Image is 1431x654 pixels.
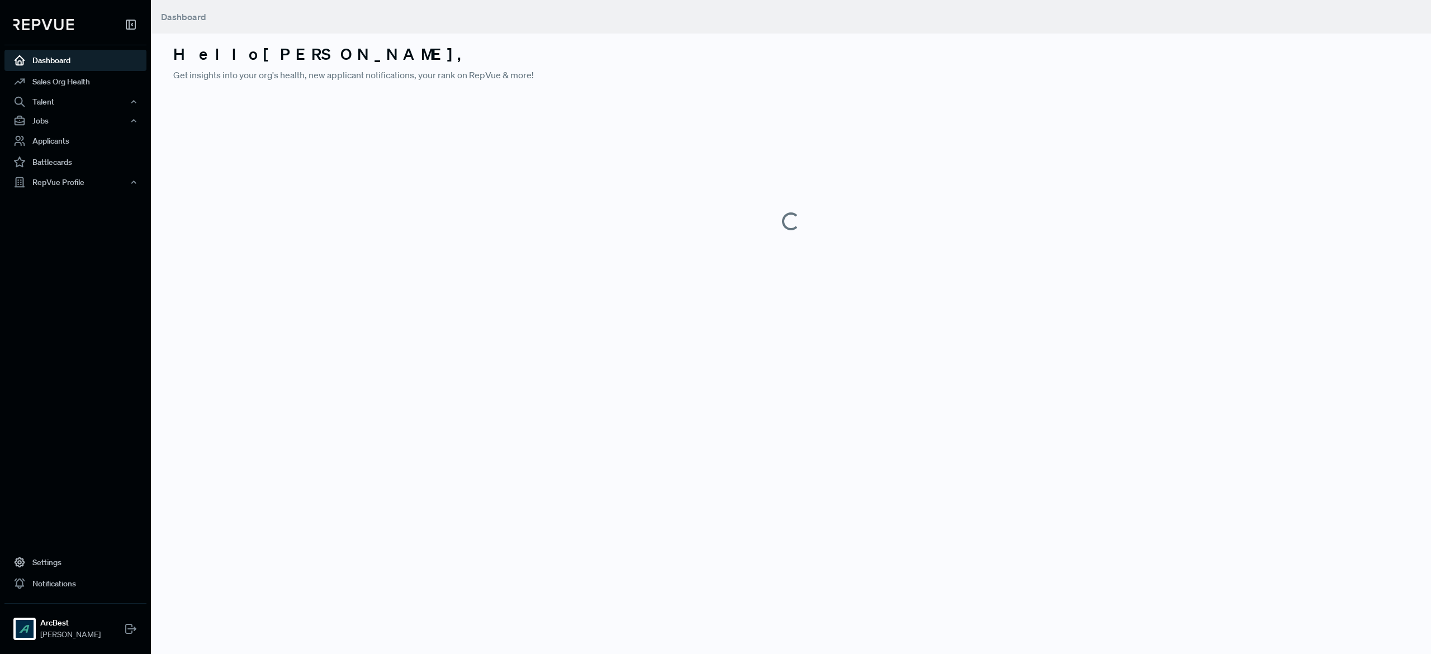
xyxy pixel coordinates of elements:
[4,573,146,594] a: Notifications
[16,620,34,638] img: ArcBest
[4,552,146,573] a: Settings
[13,19,74,30] img: RepVue
[4,111,146,130] button: Jobs
[4,151,146,173] a: Battlecards
[173,45,1409,64] h3: Hello [PERSON_NAME] ,
[40,617,101,629] strong: ArcBest
[4,173,146,192] button: RepVue Profile
[173,68,1409,82] p: Get insights into your org's health, new applicant notifications, your rank on RepVue & more!
[40,629,101,641] span: [PERSON_NAME]
[161,11,206,22] span: Dashboard
[4,71,146,92] a: Sales Org Health
[4,92,146,111] button: Talent
[4,603,146,645] a: ArcBestArcBest[PERSON_NAME]
[4,130,146,151] a: Applicants
[4,50,146,71] a: Dashboard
